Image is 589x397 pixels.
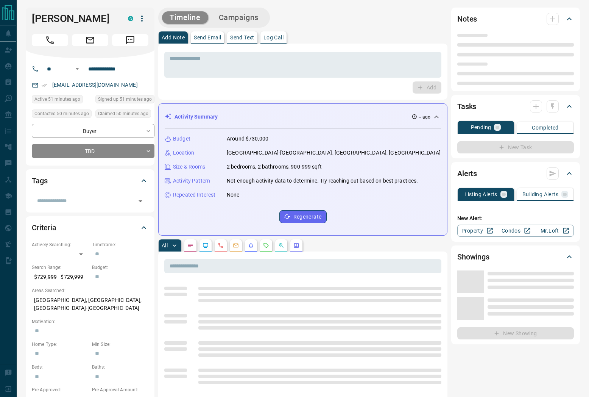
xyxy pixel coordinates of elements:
[32,294,148,314] p: [GEOGRAPHIC_DATA], [GEOGRAPHIC_DATA], [GEOGRAPHIC_DATA]-[GEOGRAPHIC_DATA]
[230,35,254,40] p: Send Text
[173,163,206,171] p: Size & Rooms
[32,287,148,294] p: Areas Searched:
[34,95,80,103] span: Active 51 minutes ago
[203,242,209,249] svg: Lead Browsing Activity
[98,95,152,103] span: Signed up 51 minutes ago
[457,251,489,263] h2: Showings
[278,242,284,249] svg: Opportunities
[98,110,148,117] span: Claimed 50 minutes ago
[532,125,559,130] p: Completed
[279,210,327,223] button: Regenerate
[112,34,148,46] span: Message
[32,386,88,393] p: Pre-Approved:
[162,11,208,24] button: Timeline
[457,214,574,222] p: New Alert:
[52,82,138,88] a: [EMAIL_ADDRESS][DOMAIN_NAME]
[457,248,574,266] div: Showings
[187,242,193,249] svg: Notes
[32,271,88,283] p: $729,999 - $729,999
[471,125,491,130] p: Pending
[419,114,430,120] p: -- ago
[165,110,441,124] div: Activity Summary-- ago
[457,225,496,237] a: Property
[194,35,221,40] p: Send Email
[92,264,148,271] p: Budget:
[173,191,215,199] p: Repeated Interest
[248,242,254,249] svg: Listing Alerts
[535,225,574,237] a: Mr.Loft
[173,149,194,157] p: Location
[34,110,89,117] span: Contacted 50 minutes ago
[32,34,68,46] span: Call
[32,175,47,187] h2: Tags
[263,35,284,40] p: Log Call
[293,242,299,249] svg: Agent Actions
[496,225,535,237] a: Condos
[32,222,56,234] h2: Criteria
[95,95,154,106] div: Fri Sep 12 2025
[457,13,477,25] h2: Notes
[32,109,92,120] div: Fri Sep 12 2025
[457,10,574,28] div: Notes
[128,16,133,21] div: condos.ca
[162,35,185,40] p: Add Note
[32,144,154,158] div: TBD
[135,196,146,206] button: Open
[32,219,148,237] div: Criteria
[227,177,418,185] p: Not enough activity data to determine. Try reaching out based on best practices.
[32,341,88,348] p: Home Type:
[522,192,558,197] p: Building Alerts
[32,13,117,25] h1: [PERSON_NAME]
[32,264,88,271] p: Search Range:
[32,172,148,190] div: Tags
[464,192,497,197] p: Listing Alerts
[32,364,88,370] p: Beds:
[227,163,322,171] p: 2 bedrooms, 2 bathrooms, 900-999 sqft
[227,149,441,157] p: [GEOGRAPHIC_DATA]-[GEOGRAPHIC_DATA], [GEOGRAPHIC_DATA], [GEOGRAPHIC_DATA]
[457,167,477,180] h2: Alerts
[72,34,108,46] span: Email
[92,364,148,370] p: Baths:
[457,100,476,113] h2: Tasks
[175,113,218,121] p: Activity Summary
[92,341,148,348] p: Min Size:
[32,318,148,325] p: Motivation:
[32,241,88,248] p: Actively Searching:
[95,109,154,120] div: Fri Sep 12 2025
[32,95,92,106] div: Fri Sep 12 2025
[457,97,574,116] div: Tasks
[32,124,154,138] div: Buyer
[42,83,47,88] svg: Email Verified
[263,242,269,249] svg: Requests
[92,241,148,248] p: Timeframe:
[162,243,168,248] p: All
[218,242,224,249] svg: Calls
[173,177,210,185] p: Activity Pattern
[73,64,82,73] button: Open
[173,135,190,143] p: Budget
[233,242,239,249] svg: Emails
[92,386,148,393] p: Pre-Approval Amount:
[227,135,268,143] p: Around $730,000
[457,164,574,183] div: Alerts
[211,11,266,24] button: Campaigns
[227,191,240,199] p: None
